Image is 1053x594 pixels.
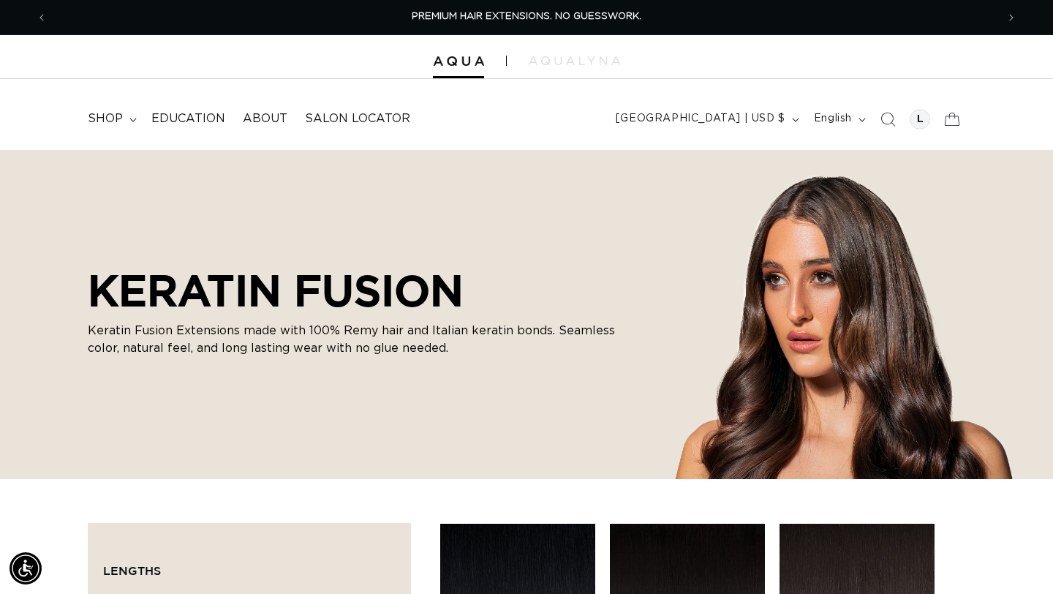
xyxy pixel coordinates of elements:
[872,103,904,135] summary: Search
[88,265,643,316] h2: KERATIN FUSION
[88,111,123,127] span: shop
[10,552,42,584] div: Accessibility Menu
[143,102,234,135] a: Education
[616,111,785,127] span: [GEOGRAPHIC_DATA] | USD $
[296,102,419,135] a: Salon Locator
[529,56,620,65] img: aqualyna.com
[26,4,58,31] button: Previous announcement
[103,564,161,577] span: Lengths
[305,111,410,127] span: Salon Locator
[151,111,225,127] span: Education
[243,111,287,127] span: About
[88,322,643,357] p: Keratin Fusion Extensions made with 100% Remy hair and Italian keratin bonds. Seamless color, nat...
[79,102,143,135] summary: shop
[103,538,396,591] summary: Lengths (0 selected)
[433,56,484,67] img: Aqua Hair Extensions
[980,524,1053,594] iframe: Chat Widget
[412,12,641,21] span: PREMIUM HAIR EXTENSIONS. NO GUESSWORK.
[995,4,1027,31] button: Next announcement
[234,102,296,135] a: About
[814,111,852,127] span: English
[805,105,872,133] button: English
[607,105,805,133] button: [GEOGRAPHIC_DATA] | USD $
